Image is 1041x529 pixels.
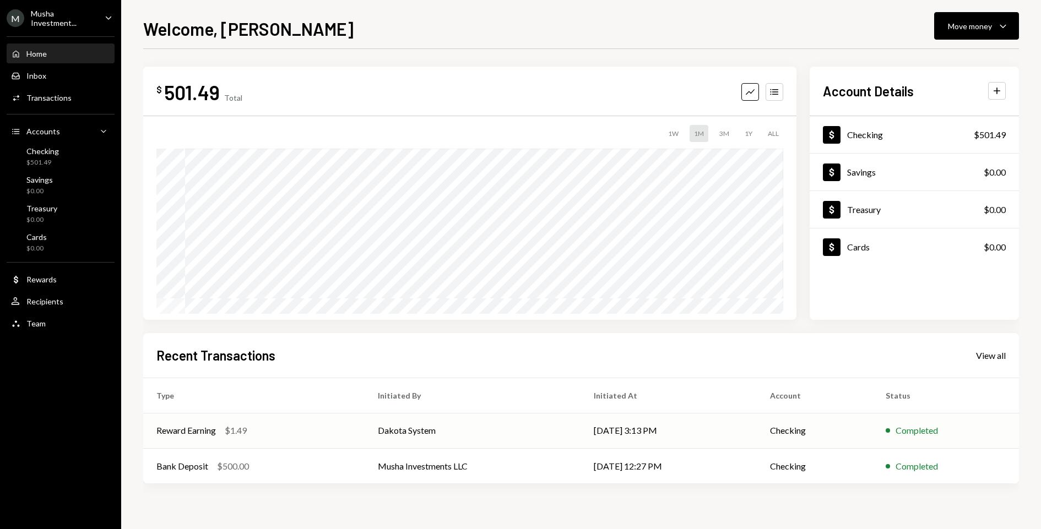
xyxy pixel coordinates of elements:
[7,88,115,107] a: Transactions
[715,125,734,142] div: 3M
[810,228,1019,265] a: Cards$0.00
[156,346,275,364] h2: Recent Transactions
[984,166,1006,179] div: $0.00
[896,460,938,473] div: Completed
[664,125,683,142] div: 1W
[984,241,1006,254] div: $0.00
[26,232,47,242] div: Cards
[847,204,881,215] div: Treasury
[581,413,757,448] td: [DATE] 3:13 PM
[26,93,72,102] div: Transactions
[156,460,208,473] div: Bank Deposit
[757,413,872,448] td: Checking
[872,378,1019,413] th: Status
[7,269,115,289] a: Rewards
[984,203,1006,216] div: $0.00
[7,200,115,227] a: Treasury$0.00
[690,125,708,142] div: 1M
[740,125,757,142] div: 1Y
[156,84,162,95] div: $
[143,378,365,413] th: Type
[896,424,938,437] div: Completed
[31,9,96,28] div: Musha Investment...
[757,378,872,413] th: Account
[763,125,783,142] div: ALL
[7,291,115,311] a: Recipients
[581,378,757,413] th: Initiated At
[26,127,60,136] div: Accounts
[143,18,354,40] h1: Welcome, [PERSON_NAME]
[26,187,53,196] div: $0.00
[26,49,47,58] div: Home
[156,424,216,437] div: Reward Earning
[810,116,1019,153] a: Checking$501.49
[365,378,581,413] th: Initiated By
[847,129,883,140] div: Checking
[810,191,1019,228] a: Treasury$0.00
[26,175,53,184] div: Savings
[26,158,59,167] div: $501.49
[26,71,46,80] div: Inbox
[26,215,57,225] div: $0.00
[217,460,249,473] div: $500.00
[7,43,115,63] a: Home
[164,80,220,105] div: 501.49
[934,12,1019,40] button: Move money
[7,229,115,255] a: Cards$0.00
[7,143,115,170] a: Checking$501.49
[26,275,57,284] div: Rewards
[847,167,876,177] div: Savings
[948,20,992,32] div: Move money
[810,154,1019,190] a: Savings$0.00
[974,128,1006,141] div: $501.49
[7,9,24,27] div: M
[365,448,581,483] td: Musha Investments LLC
[757,448,872,483] td: Checking
[823,82,914,100] h2: Account Details
[7,121,115,141] a: Accounts
[847,242,870,252] div: Cards
[976,349,1006,361] a: View all
[7,172,115,198] a: Savings$0.00
[26,319,46,328] div: Team
[976,350,1006,361] div: View all
[224,93,242,102] div: Total
[365,413,581,448] td: Dakota System
[26,204,57,213] div: Treasury
[7,66,115,85] a: Inbox
[26,297,63,306] div: Recipients
[26,244,47,253] div: $0.00
[7,313,115,333] a: Team
[26,146,59,156] div: Checking
[581,448,757,483] td: [DATE] 12:27 PM
[225,424,247,437] div: $1.49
